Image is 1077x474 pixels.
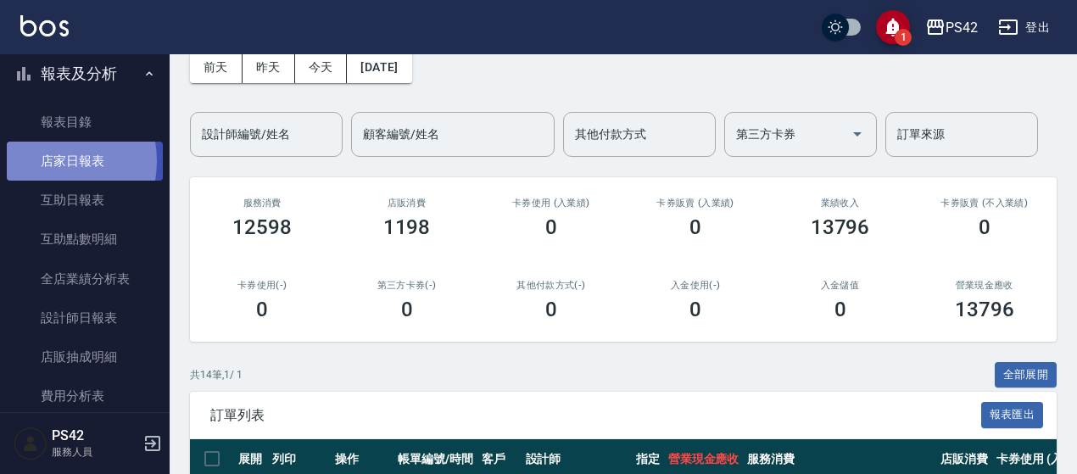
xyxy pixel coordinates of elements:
[7,298,163,337] a: 設計師日報表
[788,198,891,209] h2: 業績收入
[243,52,295,83] button: 昨天
[7,259,163,298] a: 全店業績分析表
[7,337,163,376] a: 店販抽成明細
[946,17,978,38] div: PS42
[210,280,314,291] h2: 卡券使用(-)
[644,280,747,291] h2: 入金使用(-)
[7,52,163,96] button: 報表及分析
[545,298,557,321] h3: 0
[933,198,1036,209] h2: 卡券販賣 (不入業績)
[876,10,910,44] button: save
[689,298,701,321] h3: 0
[256,298,268,321] h3: 0
[955,298,1014,321] h3: 13796
[981,406,1044,422] a: 報表匯出
[834,298,846,321] h3: 0
[190,52,243,83] button: 前天
[499,198,603,209] h2: 卡券使用 (入業績)
[644,198,747,209] h2: 卡券販賣 (入業績)
[788,280,891,291] h2: 入金儲值
[689,215,701,239] h3: 0
[933,280,1036,291] h2: 營業現金應收
[210,407,981,424] span: 訂單列表
[14,427,47,460] img: Person
[354,198,458,209] h2: 店販消費
[7,376,163,415] a: 費用分析表
[7,181,163,220] a: 互助日報表
[7,103,163,142] a: 報表目錄
[991,12,1057,43] button: 登出
[52,427,138,444] h5: PS42
[190,367,243,382] p: 共 14 筆, 1 / 1
[347,52,411,83] button: [DATE]
[811,215,870,239] h3: 13796
[210,198,314,209] h3: 服務消費
[844,120,871,148] button: Open
[401,298,413,321] h3: 0
[295,52,348,83] button: 今天
[918,10,985,45] button: PS42
[52,444,138,460] p: 服務人員
[979,215,991,239] h3: 0
[7,220,163,259] a: 互助點數明細
[20,15,69,36] img: Logo
[895,29,912,46] span: 1
[232,215,292,239] h3: 12598
[354,280,458,291] h2: 第三方卡券(-)
[7,142,163,181] a: 店家日報表
[545,215,557,239] h3: 0
[995,362,1057,388] button: 全部展開
[383,215,431,239] h3: 1198
[499,280,603,291] h2: 其他付款方式(-)
[981,402,1044,428] button: 報表匯出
